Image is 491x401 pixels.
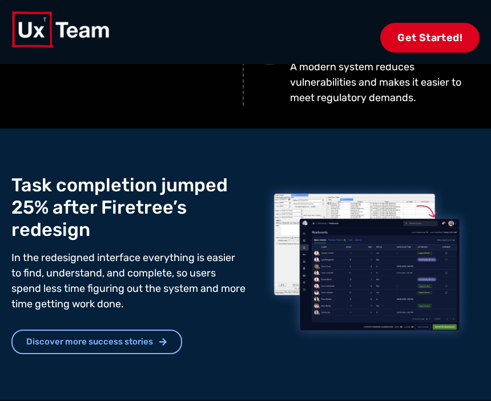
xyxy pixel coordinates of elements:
[11,174,246,241] h2: Task completion jumped 25% after Firetree’s redesign
[11,330,182,354] a: Discover more success stories
[11,250,246,312] p: In the redesigned interface everything is easier to find, understand, and complete, so users spen...
[26,338,153,346] span: Discover more success stories
[380,23,480,53] span: Get Started!
[290,59,480,106] p: A modern system reduces vulnerabilities and makes it easier to meet regulatory demands.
